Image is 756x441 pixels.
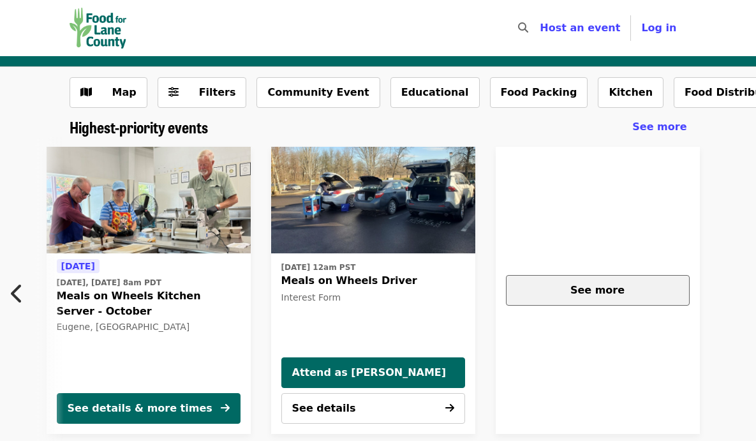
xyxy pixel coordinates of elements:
[11,281,24,306] i: chevron-left icon
[506,275,690,306] button: See more
[57,393,241,424] button: See details & more times
[256,77,380,108] button: Community Event
[57,288,241,319] span: Meals on Wheels Kitchen Server - October
[631,15,686,41] button: Log in
[271,147,475,254] img: Meals on Wheels Driver organized by Food for Lane County
[70,116,208,138] span: Highest-priority events
[292,365,454,380] span: Attend as [PERSON_NAME]
[57,322,241,333] div: Eugene, [GEOGRAPHIC_DATA]
[57,277,161,288] time: [DATE], [DATE] 8am PDT
[199,86,236,98] span: Filters
[445,402,454,414] i: arrow-right icon
[271,147,475,254] a: Meals on Wheels Driver
[518,22,528,34] i: search icon
[70,118,208,137] a: Highest-priority events
[281,273,465,288] span: Meals on Wheels Driver
[540,22,620,34] a: Host an event
[112,86,137,98] span: Map
[70,77,147,108] button: Show map view
[496,147,700,434] a: See more
[536,13,546,43] input: Search
[68,401,212,416] div: See details & more times
[490,77,588,108] button: Food Packing
[641,22,676,34] span: Log in
[598,77,663,108] button: Kitchen
[221,402,230,414] i: arrow-right icon
[281,357,465,388] button: Attend as [PERSON_NAME]
[47,147,251,434] a: See details for "Meals on Wheels Kitchen Server - October"
[281,393,465,424] button: See details
[61,261,95,271] span: [DATE]
[281,292,341,303] span: Interest Form
[70,8,127,49] img: Food for Lane County - Home
[80,86,92,98] i: map icon
[59,118,697,137] div: Highest-priority events
[281,258,465,307] a: See details for "Meals on Wheels Driver"
[390,77,480,108] button: Educational
[158,77,247,108] button: Filters (0 selected)
[292,402,356,414] span: See details
[632,119,686,135] a: See more
[632,121,686,133] span: See more
[168,86,179,98] i: sliders-h icon
[281,262,356,273] time: [DATE] 12am PST
[47,147,251,254] img: Meals on Wheels Kitchen Server - October organized by Food for Lane County
[570,284,625,296] span: See more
